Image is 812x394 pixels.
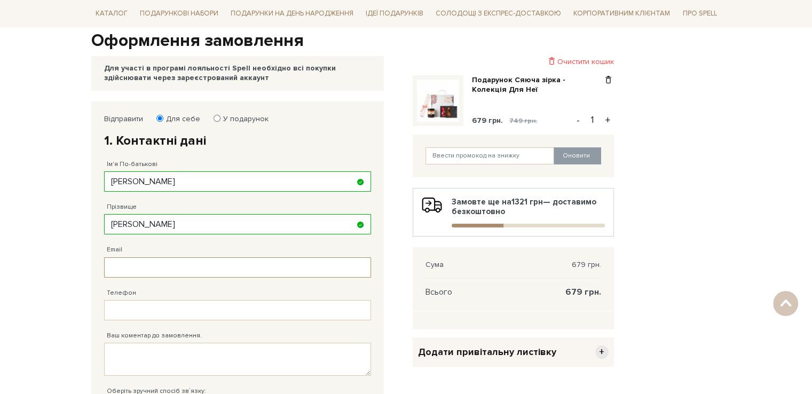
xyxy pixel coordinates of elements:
[431,4,565,22] a: Солодощі з експрес-доставкою
[511,197,543,207] b: 1321 грн
[573,112,584,128] button: -
[595,345,609,359] span: +
[361,5,428,22] a: Ідеї подарунків
[107,202,137,212] label: Прізвище
[104,64,371,83] div: Для участі в програмі лояльності Spell необхідно всі покупки здійснювати через зареєстрований акк...
[602,112,614,128] button: +
[159,114,200,124] label: Для себе
[572,260,601,270] span: 679 грн.
[136,5,223,22] a: Подарункові набори
[472,75,603,94] a: Подарунок Сяюча зірка - Колекція Для Неї
[107,160,157,169] label: Ім'я По-батькові
[418,346,556,358] span: Додати привітальну листівку
[226,5,358,22] a: Подарунки на День народження
[107,245,122,255] label: Email
[216,114,269,124] label: У подарунок
[422,197,605,227] div: Замовте ще на — доставимо безкоштовно
[107,288,136,298] label: Телефон
[554,147,601,164] button: Оновити
[565,287,601,297] span: 679 грн.
[104,114,143,124] label: Відправити
[472,116,503,125] span: 679 грн.
[214,115,220,122] input: У подарунок
[425,260,444,270] span: Сума
[425,287,452,297] span: Всього
[413,57,614,67] div: Очистити кошик
[107,331,202,341] label: Ваш коментар до замовлення.
[91,30,721,52] h1: Оформлення замовлення
[156,115,163,122] input: Для себе
[104,132,371,149] h2: 1. Контактні дані
[425,147,555,164] input: Ввести промокод на знижку
[678,5,721,22] a: Про Spell
[509,117,537,125] span: 749 грн.
[569,5,674,22] a: Корпоративним клієнтам
[417,80,459,122] img: Подарунок Сяюча зірка - Колекція Для Неї
[91,5,132,22] a: Каталог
